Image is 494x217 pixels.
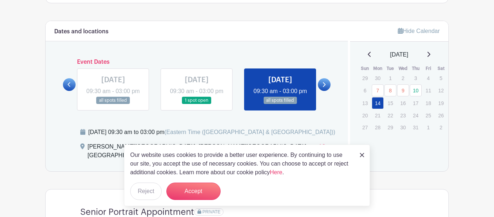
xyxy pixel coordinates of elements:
[76,59,318,66] h6: Event Dates
[54,28,108,35] h6: Dates and locations
[88,128,335,137] div: [DATE] 09:30 am to 03:00 pm
[422,65,435,72] th: Fri
[359,72,371,84] p: 29
[390,50,408,59] span: [DATE]
[359,65,371,72] th: Sun
[422,122,434,133] p: 1
[384,72,396,84] p: 1
[422,72,434,84] p: 4
[398,28,440,34] a: Hide Calendar
[130,183,162,200] button: Reject
[384,110,396,121] p: 22
[435,110,447,121] p: 26
[422,110,434,121] p: 25
[422,97,434,109] p: 18
[359,110,371,121] p: 20
[410,110,422,121] p: 24
[397,122,409,133] p: 30
[397,84,409,96] a: 9
[384,97,396,109] p: 15
[410,97,422,109] p: 17
[410,72,422,84] p: 3
[410,122,422,133] p: 31
[372,110,384,121] p: 21
[372,97,384,109] a: 14
[130,151,352,177] p: Our website uses cookies to provide a better user experience. By continuing to use our site, you ...
[397,110,409,121] p: 23
[384,84,396,96] a: 8
[372,122,384,133] p: 28
[422,85,434,96] p: 11
[164,129,335,135] span: (Eastern Time ([GEOGRAPHIC_DATA] & [GEOGRAPHIC_DATA]))
[270,169,282,175] a: Here
[397,97,409,109] p: 16
[435,85,447,96] p: 12
[359,97,371,109] p: 13
[203,209,221,214] span: PRIVATE
[359,122,371,133] p: 27
[435,97,447,109] p: 19
[397,72,409,84] p: 2
[88,142,314,171] div: [PERSON_NAME][GEOGRAPHIC_DATA], [PERSON_NAME][GEOGRAPHIC_DATA], [GEOGRAPHIC_DATA][PERSON_NAME], [...
[410,84,422,96] a: 10
[360,153,364,157] img: close_button-5f87c8562297e5c2d7936805f587ecaba9071eb48480494691a3f1689db116b3.svg
[384,122,396,133] p: 29
[409,65,422,72] th: Thu
[320,142,339,171] a: View on Map
[435,122,447,133] p: 2
[359,85,371,96] p: 6
[372,72,384,84] p: 30
[384,65,397,72] th: Tue
[397,65,409,72] th: Wed
[372,84,384,96] a: 7
[371,65,384,72] th: Mon
[166,183,221,200] button: Accept
[435,72,447,84] p: 5
[435,65,447,72] th: Sat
